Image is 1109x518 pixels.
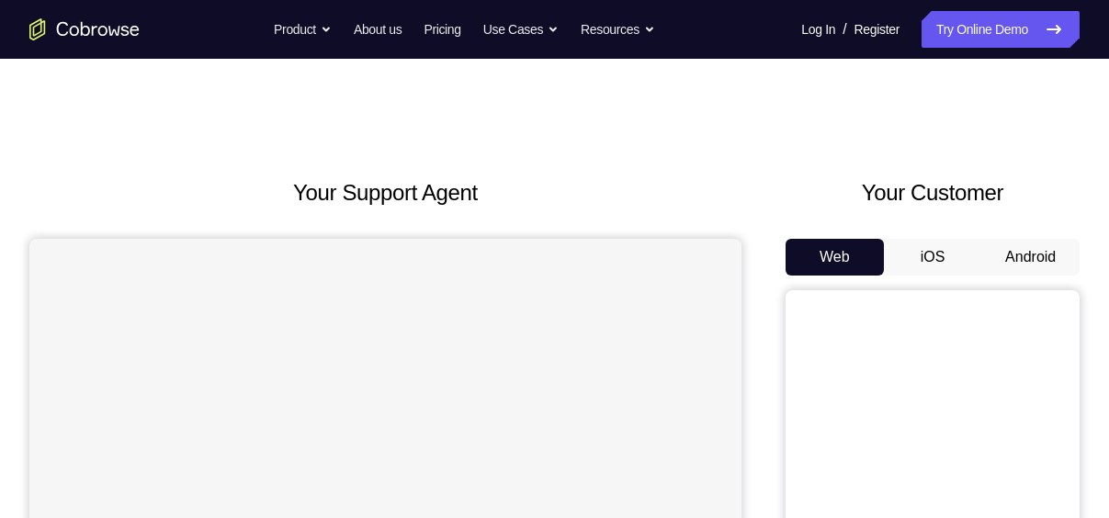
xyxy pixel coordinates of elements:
button: Android [981,239,1080,276]
button: Web [786,239,884,276]
a: Try Online Demo [922,11,1080,48]
a: Register [854,11,900,48]
h2: Your Customer [786,176,1080,209]
button: Resources [581,11,655,48]
button: Product [274,11,332,48]
button: iOS [884,239,982,276]
a: Pricing [424,11,460,48]
a: Go to the home page [29,18,140,40]
a: Log In [801,11,835,48]
button: Use Cases [483,11,559,48]
h2: Your Support Agent [29,176,741,209]
span: / [843,18,846,40]
a: About us [354,11,402,48]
